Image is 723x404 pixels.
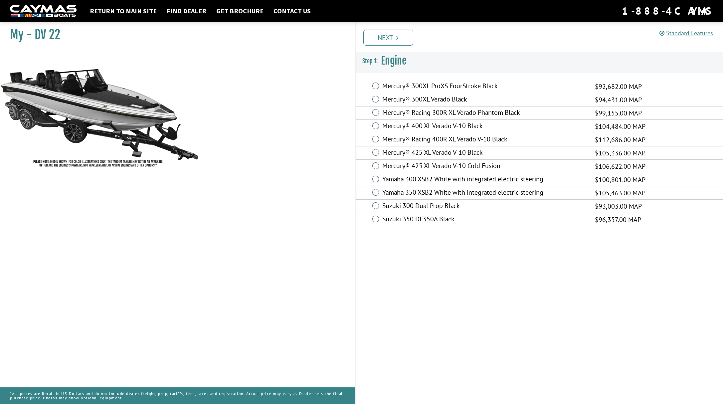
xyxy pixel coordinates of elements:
[382,188,587,198] label: Yamaha 350 XSB2 White with integrated electric steering
[595,161,645,171] span: $106,622.00 MAP
[595,82,642,92] span: $92,682.00 MAP
[270,7,314,15] a: Contact Us
[595,135,645,145] span: $112,686.00 MAP
[10,27,338,42] h1: My - DV 22
[10,388,345,403] p: *All prices are Retail in US Dollars and do not include dealer freight, prep, tariffs, fees, taxe...
[595,95,642,105] span: $94,431.00 MAP
[659,29,713,37] a: Standard Features
[595,108,642,118] span: $99,155.00 MAP
[363,30,413,46] a: Next
[382,122,587,131] label: Mercury® 400 XL Verado V-10 Black
[382,215,587,225] label: Suzuki 350 DF350A Black
[163,7,210,15] a: Find Dealer
[87,7,160,15] a: Return to main site
[622,4,713,18] div: 1-888-4CAYMAS
[10,5,77,17] img: white-logo-c9c8dbefe5ff5ceceb0f0178aa75bf4bb51f6bca0971e226c86eb53dfe498488.png
[382,175,587,185] label: Yamaha 300 XSB2 White with integrated electric steering
[382,202,587,211] label: Suzuki 300 Dual Prop Black
[382,135,587,145] label: Mercury® Racing 400R XL Verado V-10 Black
[382,108,587,118] label: Mercury® Racing 300R XL Verado Phantom Black
[213,7,267,15] a: Get Brochure
[595,148,645,158] span: $105,336.00 MAP
[382,148,587,158] label: Mercury® 425 XL Verado V-10 Black
[595,188,645,198] span: $105,463.00 MAP
[595,121,645,131] span: $104,484.00 MAP
[382,82,587,92] label: Mercury® 300XL ProXS FourStroke Black
[595,201,642,211] span: $93,003.00 MAP
[595,175,645,185] span: $100,801.00 MAP
[595,215,641,225] span: $96,357.00 MAP
[382,162,587,171] label: Mercury® 425 XL Verado V-10 Cold Fusion
[382,95,587,105] label: Mercury® 300XL Verado Black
